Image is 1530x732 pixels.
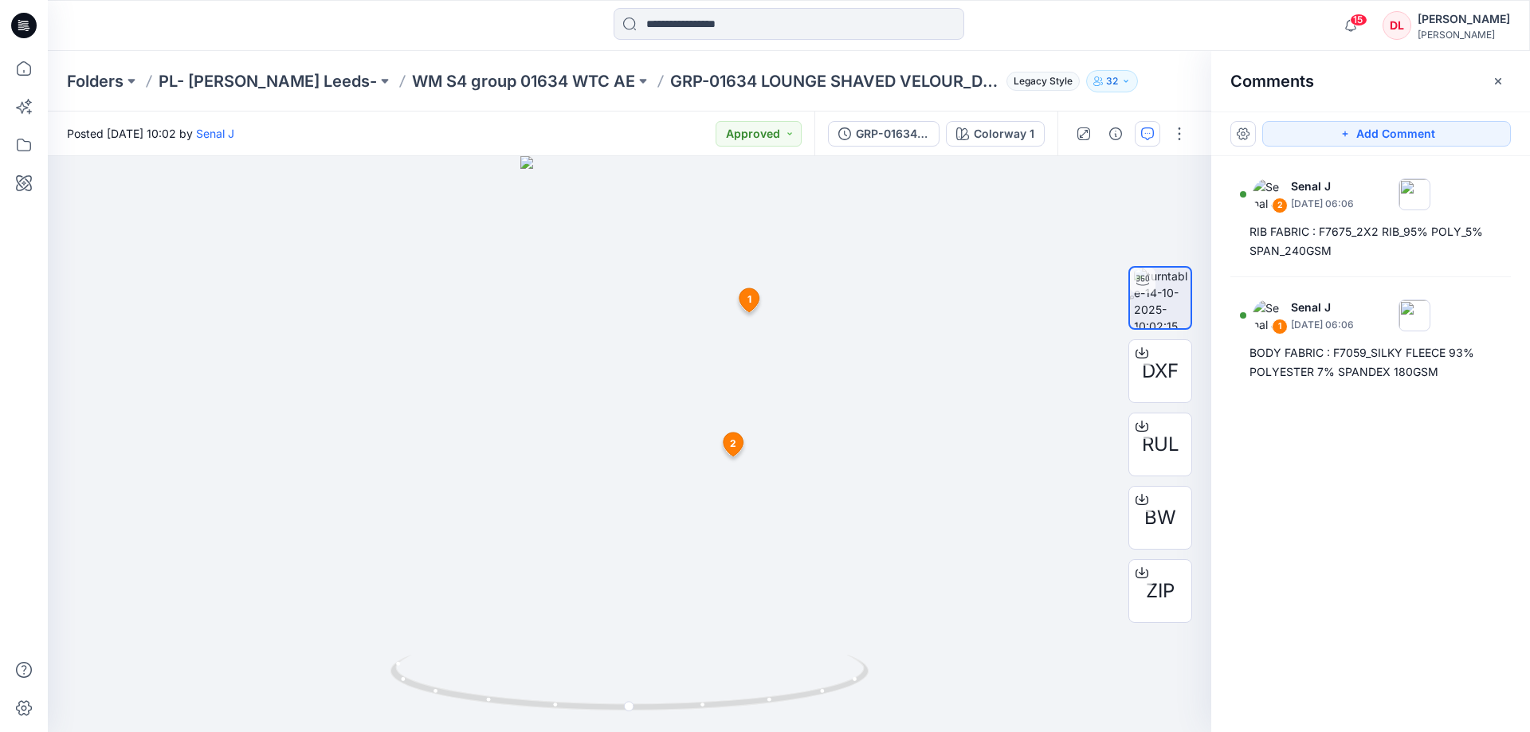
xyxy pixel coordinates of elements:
[1272,198,1288,213] div: 2
[1291,196,1354,212] p: [DATE] 06:06
[1106,72,1118,90] p: 32
[1142,357,1179,386] span: DXF
[1146,577,1175,605] span: ZIP
[1291,177,1354,196] p: Senal J
[1103,121,1128,147] button: Details
[1350,14,1367,26] span: 15
[67,125,234,142] span: Posted [DATE] 10:02 by
[196,127,234,140] a: Senal J
[974,125,1034,143] div: Colorway 1
[1418,29,1510,41] div: [PERSON_NAME]
[1272,319,1288,335] div: 1
[1253,178,1285,210] img: Senal J
[828,121,940,147] button: GRP-01634 LOUNGE SHAVED VELOUR_DEVELOPMENT
[1262,121,1511,147] button: Add Comment
[1291,317,1354,333] p: [DATE] 06:06
[67,70,124,92] a: Folders
[946,121,1045,147] button: Colorway 1
[856,125,929,143] div: GRP-01634 LOUNGE SHAVED VELOUR_DEVELOPMENT
[1249,222,1492,260] div: RIB FABRIC : F7675_2X2 RIB_95% POLY_5% SPAN_240GSM
[1230,72,1314,91] h2: Comments
[412,70,635,92] a: WM S4 group 01634 WTC AE
[1383,11,1411,40] div: DL
[1000,70,1080,92] button: Legacy Style
[1291,298,1354,317] p: Senal J
[1086,70,1138,92] button: 32
[1134,268,1191,328] img: turntable-14-10-2025-10:02:15
[1144,503,1176,532] span: BW
[1249,343,1492,382] div: BODY FABRIC : F7059_SILKY FLEECE 93% POLYESTER 7% SPANDEX 180GSM
[1418,10,1510,29] div: [PERSON_NAME]
[1253,299,1285,331] img: Senal J
[159,70,377,92] a: PL- [PERSON_NAME] Leeds-
[670,70,1000,92] p: GRP-01634 LOUNGE SHAVED VELOUR_DEVELOPMENT
[1142,430,1179,459] span: RUL
[1006,72,1080,91] span: Legacy Style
